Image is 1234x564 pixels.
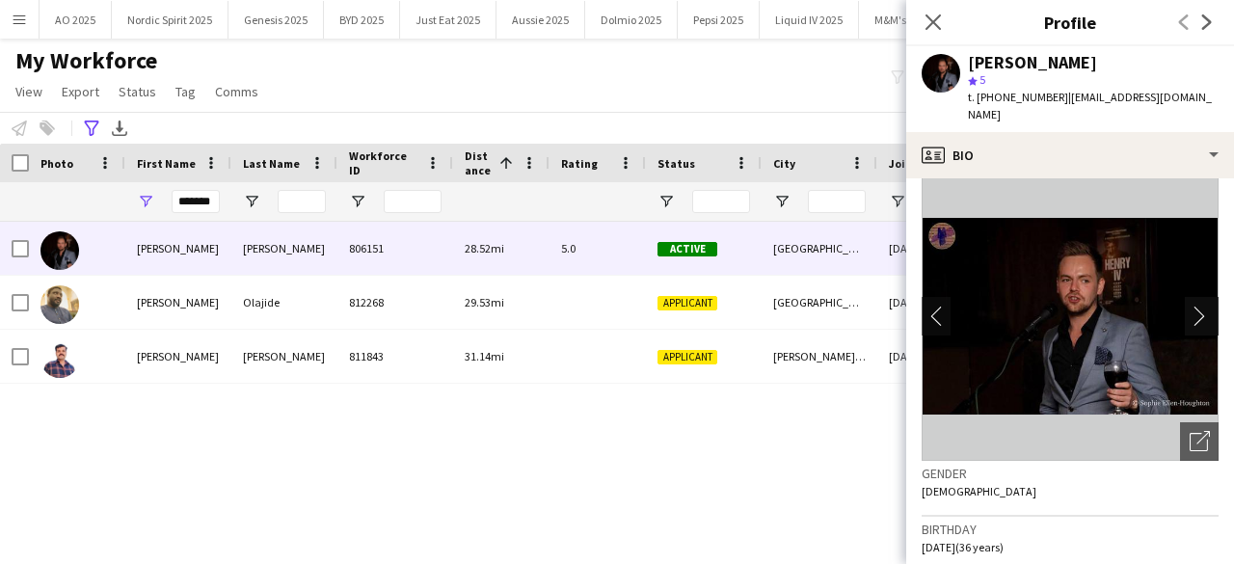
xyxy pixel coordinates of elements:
span: Last Name [243,156,300,171]
span: 31.14mi [465,349,504,363]
img: Richard Gajbhiv [40,339,79,378]
div: 806151 [337,222,453,275]
button: Aussie 2025 [496,1,585,39]
a: Export [54,79,107,104]
button: Just Eat 2025 [400,1,496,39]
input: First Name Filter Input [172,190,220,213]
span: 28.52mi [465,241,504,255]
div: [GEOGRAPHIC_DATA] [762,222,877,275]
span: Active [657,242,717,256]
a: View [8,79,50,104]
app-action-btn: Advanced filters [80,117,103,140]
h3: Birthday [922,521,1219,538]
span: City [773,156,795,171]
div: Olajide [231,276,337,329]
span: Export [62,83,99,100]
div: [PERSON_NAME] [125,276,231,329]
h3: Profile [906,10,1234,35]
span: Applicant [657,350,717,364]
button: Pepsi 2025 [678,1,760,39]
input: Status Filter Input [692,190,750,213]
button: Open Filter Menu [657,193,675,210]
div: [GEOGRAPHIC_DATA] [762,276,877,329]
span: [DATE] (36 years) [922,540,1004,554]
button: Open Filter Menu [773,193,791,210]
a: Tag [168,79,203,104]
a: Comms [207,79,266,104]
input: Last Name Filter Input [278,190,326,213]
button: Liquid IV 2025 [760,1,859,39]
button: BYD 2025 [324,1,400,39]
div: [PERSON_NAME]-under-Lyne [762,330,877,383]
button: Open Filter Menu [243,193,260,210]
span: My Workforce [15,46,157,75]
span: t. [PHONE_NUMBER] [968,90,1068,104]
span: View [15,83,42,100]
span: Comms [215,83,258,100]
div: 812268 [337,276,453,329]
button: Open Filter Menu [349,193,366,210]
span: Distance [465,148,492,177]
div: [PERSON_NAME] [968,54,1097,71]
span: 5 [979,72,985,87]
span: Applicant [657,296,717,310]
span: | [EMAIL_ADDRESS][DOMAIN_NAME] [968,90,1212,121]
span: Joined [889,156,926,171]
div: [DATE] [877,330,993,383]
div: [PERSON_NAME] [231,330,337,383]
span: [DEMOGRAPHIC_DATA] [922,484,1036,498]
button: Dolmio 2025 [585,1,678,39]
input: City Filter Input [808,190,866,213]
span: First Name [137,156,196,171]
button: Nordic Spirit 2025 [112,1,228,39]
h3: Gender [922,465,1219,482]
span: Photo [40,156,73,171]
button: Genesis 2025 [228,1,324,39]
span: Workforce ID [349,148,418,177]
span: 29.53mi [465,295,504,309]
div: [PERSON_NAME] [125,330,231,383]
img: Crew avatar or photo [922,172,1219,461]
a: Status [111,79,164,104]
input: Workforce ID Filter Input [384,190,442,213]
div: [DATE] [877,276,993,329]
button: Open Filter Menu [889,193,906,210]
button: Open Filter Menu [137,193,154,210]
div: [DATE] [877,222,993,275]
img: Richard Walker [40,231,79,270]
div: 811843 [337,330,453,383]
div: 5.0 [550,222,646,275]
div: Open photos pop-in [1180,422,1219,461]
button: AO 2025 [40,1,112,39]
span: Status [119,83,156,100]
div: [PERSON_NAME] [125,222,231,275]
span: Rating [561,156,598,171]
span: Status [657,156,695,171]
div: Bio [906,132,1234,178]
app-action-btn: Export XLSX [108,117,131,140]
button: M&M's 2025 [859,1,948,39]
img: Olaoluwa Richards Olajide [40,285,79,324]
div: [PERSON_NAME] [231,222,337,275]
span: Tag [175,83,196,100]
